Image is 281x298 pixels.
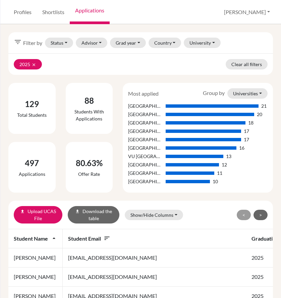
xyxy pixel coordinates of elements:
div: 129 [17,98,47,110]
button: Country [149,38,181,48]
td: [PERSON_NAME] [8,248,63,267]
div: [GEOGRAPHIC_DATA] [128,136,163,143]
span: Filter by [23,39,42,47]
div: 21 [261,102,267,109]
div: [GEOGRAPHIC_DATA] [128,128,163,135]
div: [GEOGRAPHIC_DATA] [128,119,163,126]
div: 17 [244,136,249,143]
div: 11 [217,169,222,177]
div: 10 [213,178,218,185]
div: VU [GEOGRAPHIC_DATA] [128,153,163,160]
div: 16 [239,144,244,151]
span: Student name [14,235,57,242]
div: Total students [17,111,47,118]
i: filter_list [14,38,22,46]
button: Universities [227,88,268,99]
div: 20 [257,111,262,118]
div: [GEOGRAPHIC_DATA] [128,102,163,109]
div: [GEOGRAPHIC_DATA] [128,144,163,151]
button: [PERSON_NAME] [221,6,273,18]
button: downloadDownload the table [68,206,119,223]
a: uploadUpload UCAS File [14,206,62,223]
button: Advisor [76,38,108,48]
div: 17 [244,128,249,135]
div: 13 [226,153,231,160]
div: 497 [19,157,45,169]
div: Offer rate [76,170,103,178]
div: [GEOGRAPHIC_DATA] [128,178,163,185]
td: [EMAIL_ADDRESS][DOMAIN_NAME] [63,267,246,287]
div: 88 [71,95,108,107]
div: [GEOGRAPHIC_DATA] [128,169,163,177]
div: 18 [248,119,254,126]
button: < [237,210,251,220]
button: Show/Hide Columns [125,210,183,220]
button: Status [45,38,73,48]
a: Clear all filters [226,59,268,69]
button: University [184,38,221,48]
i: upload [20,209,25,214]
div: 12 [222,161,227,168]
div: [GEOGRAPHIC_DATA] [128,111,163,118]
i: sort [104,235,110,242]
div: 80.63% [76,157,103,169]
div: Students with applications [71,108,108,122]
button: Grad year [110,38,146,48]
i: arrow_drop_up [51,235,57,242]
i: clear [32,62,36,67]
button: 2025clear [14,59,42,69]
td: [EMAIL_ADDRESS][DOMAIN_NAME] [63,248,246,267]
td: [PERSON_NAME] [8,267,63,287]
div: Group by [198,88,273,99]
button: > [254,210,268,220]
div: [GEOGRAPHIC_DATA] [128,161,163,168]
i: download [75,209,80,214]
div: Most applied [123,90,164,98]
div: Applications [19,170,45,178]
span: Student email [68,235,110,242]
